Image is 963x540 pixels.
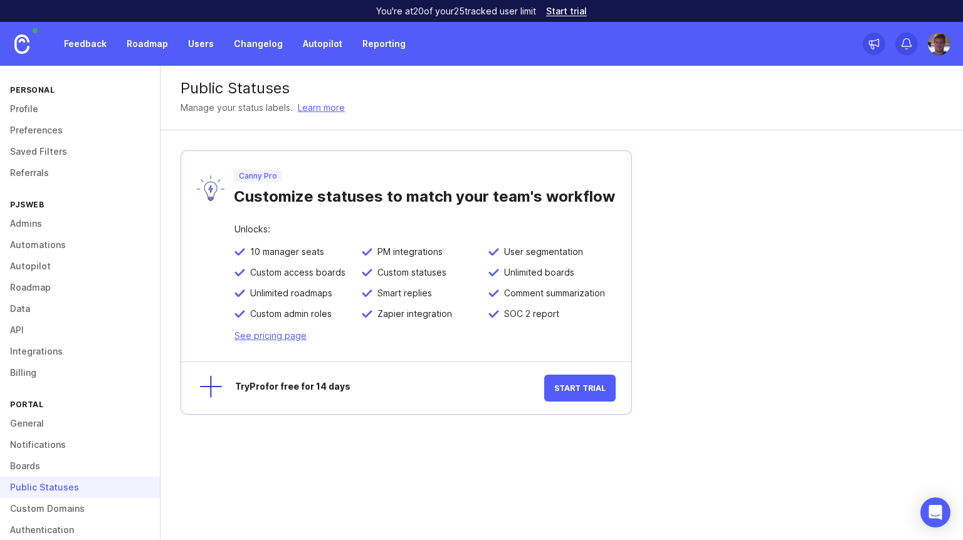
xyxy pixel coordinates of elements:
[14,34,29,54] img: Canny Home
[372,288,432,299] span: Smart replies
[372,246,443,257] span: PM integrations
[119,33,176,55] a: Roadmap
[181,101,293,115] div: Manage your status labels.
[295,33,350,55] a: Autopilot
[234,182,616,206] div: Customize statuses to match your team's workflow
[56,33,114,55] a: Feedback
[245,288,332,299] span: Unlimited roadmaps
[181,81,943,96] div: Public Statuses
[239,171,277,181] p: Canny Pro
[226,33,290,55] a: Changelog
[372,308,452,319] span: Zapier integration
[546,7,587,16] a: Start trial
[235,382,544,394] div: Try Pro for free for 14 days
[181,33,221,55] a: Users
[499,246,583,257] span: User segmentation
[355,33,413,55] a: Reporting
[245,267,345,278] span: Custom access boards
[499,267,574,278] span: Unlimited boards
[544,375,616,402] button: Start Trial
[298,101,345,115] a: Learn more
[234,225,616,246] div: Unlocks:
[920,497,950,527] div: Open Intercom Messenger
[499,288,605,299] span: Comment summarization
[197,175,224,201] img: lyW0TRAiArAAAAAASUVORK5CYII=
[372,267,446,278] span: Custom statuses
[245,246,324,257] span: 10 manager seats
[928,33,950,55] img: Paul Smith
[376,5,536,18] p: You're at 20 of your 25 tracked user limit
[234,330,307,341] a: See pricing page
[554,383,606,393] span: Start Trial
[245,308,332,319] span: Custom admin roles
[499,308,559,319] span: SOC 2 report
